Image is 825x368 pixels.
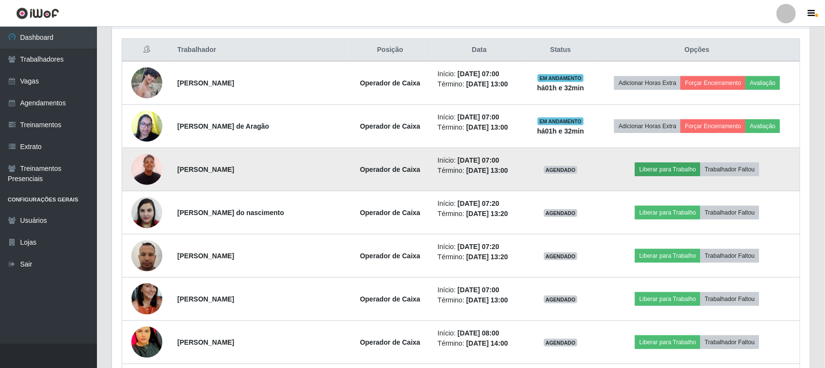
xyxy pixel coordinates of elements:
img: 1739110022249.jpeg [131,149,162,190]
button: Liberar para Trabalho [635,163,700,176]
img: 1617198337870.jpeg [131,67,162,99]
strong: Operador de Caixa [360,79,421,87]
th: Opções [594,39,800,62]
button: Trabalhador Faltou [700,206,759,219]
strong: Operador de Caixa [360,166,421,173]
li: Término: [438,338,521,349]
li: Início: [438,112,521,122]
span: AGENDADO [544,209,578,217]
strong: Operador de Caixa [360,122,421,130]
th: Status [527,39,595,62]
strong: [PERSON_NAME] [177,166,234,173]
strong: [PERSON_NAME] [177,79,234,87]
button: Trabalhador Faltou [700,292,759,306]
button: Forçar Encerramento [681,76,746,90]
img: 1704159862807.jpeg [131,271,162,327]
span: AGENDADO [544,296,578,303]
time: [DATE] 07:20 [458,200,499,207]
button: Avaliação [746,119,780,133]
strong: Operador de Caixa [360,252,421,260]
th: Data [432,39,527,62]
strong: [PERSON_NAME] de Aragão [177,122,269,130]
button: Adicionar Horas Extra [614,76,681,90]
strong: [PERSON_NAME] [177,295,234,303]
button: Trabalhador Faltou [700,163,759,176]
li: Início: [438,328,521,338]
img: CoreUI Logo [16,7,59,19]
time: [DATE] 14:00 [466,339,508,347]
th: Posição [349,39,432,62]
th: Trabalhador [172,39,349,62]
strong: [PERSON_NAME] [177,252,234,260]
time: [DATE] 07:00 [458,70,499,78]
time: [DATE] 13:20 [466,253,508,261]
button: Adicionar Horas Extra [614,119,681,133]
strong: Operador de Caixa [360,209,421,217]
span: AGENDADO [544,252,578,260]
li: Início: [438,155,521,166]
li: Término: [438,209,521,219]
li: Início: [438,69,521,79]
time: [DATE] 13:00 [466,296,508,304]
img: 1632390182177.jpeg [131,105,162,147]
time: [DATE] 07:20 [458,243,499,251]
button: Liberar para Trabalho [635,249,700,263]
strong: Operador de Caixa [360,338,421,346]
strong: [PERSON_NAME] do nascimento [177,209,284,217]
li: Início: [438,199,521,209]
li: Início: [438,285,521,295]
button: Trabalhador Faltou [700,335,759,349]
li: Término: [438,252,521,262]
strong: há 01 h e 32 min [537,84,584,92]
button: Forçar Encerramento [681,119,746,133]
time: [DATE] 07:00 [458,156,499,164]
img: 1682003136750.jpeg [131,192,162,233]
span: AGENDADO [544,339,578,347]
button: Liberar para Trabalho [635,206,700,219]
span: AGENDADO [544,166,578,174]
li: Término: [438,79,521,89]
time: [DATE] 13:00 [466,80,508,88]
button: Trabalhador Faltou [700,249,759,263]
time: [DATE] 13:00 [466,123,508,131]
time: [DATE] 13:20 [466,210,508,217]
li: Término: [438,166,521,176]
time: [DATE] 13:00 [466,167,508,174]
li: Término: [438,122,521,133]
button: Avaliação [746,76,780,90]
li: Término: [438,295,521,305]
time: [DATE] 07:00 [458,113,499,121]
strong: Operador de Caixa [360,295,421,303]
button: Liberar para Trabalho [635,335,700,349]
img: 1701473418754.jpeg [131,235,162,276]
span: EM ANDAMENTO [538,117,584,125]
time: [DATE] 08:00 [458,329,499,337]
span: EM ANDAMENTO [538,74,584,82]
button: Liberar para Trabalho [635,292,700,306]
li: Início: [438,242,521,252]
time: [DATE] 07:00 [458,286,499,294]
strong: há 01 h e 32 min [537,127,584,135]
strong: [PERSON_NAME] [177,338,234,346]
